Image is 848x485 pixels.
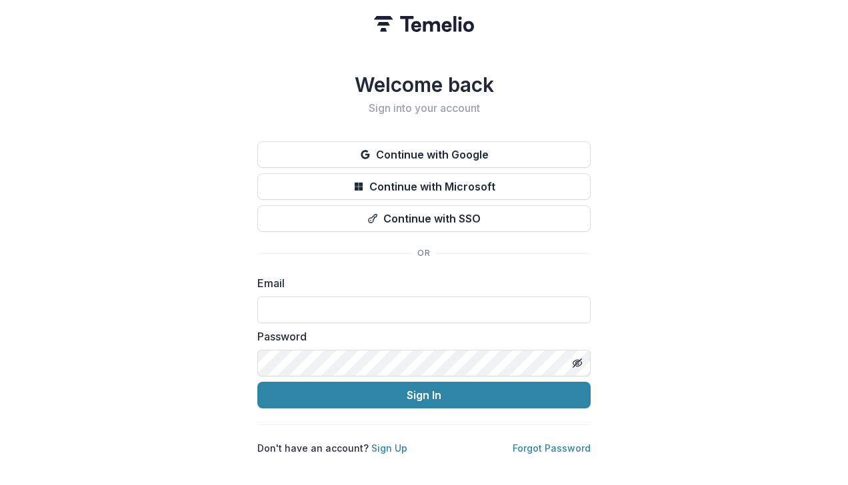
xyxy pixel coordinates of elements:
a: Sign Up [371,442,407,454]
button: Continue with Google [257,141,591,168]
a: Forgot Password [513,442,591,454]
button: Toggle password visibility [567,352,588,374]
p: Don't have an account? [257,441,407,455]
img: Temelio [374,16,474,32]
h2: Sign into your account [257,102,591,115]
label: Password [257,328,583,344]
h1: Welcome back [257,73,591,97]
button: Sign In [257,382,591,408]
label: Email [257,275,583,291]
button: Continue with Microsoft [257,173,591,200]
button: Continue with SSO [257,205,591,232]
